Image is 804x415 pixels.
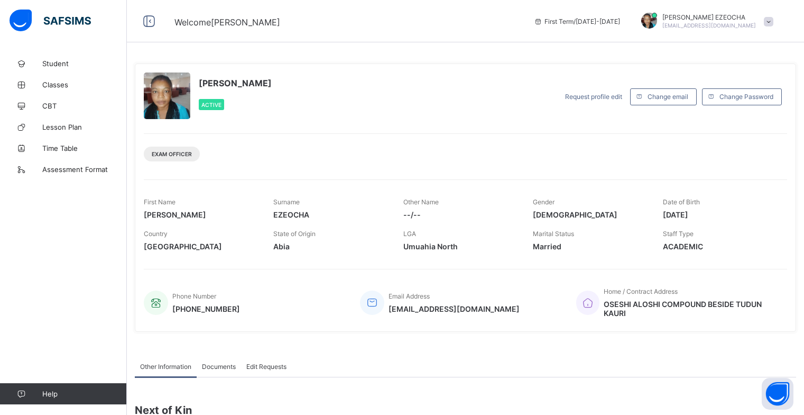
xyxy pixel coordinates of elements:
span: Country [144,230,168,238]
span: session/term information [534,17,620,25]
span: [PERSON_NAME] [199,78,272,88]
span: Marital Status [533,230,574,238]
span: [DATE] [663,210,777,219]
span: Welcome [PERSON_NAME] [174,17,280,28]
span: Other Name [403,198,439,206]
span: EZEOCHA [273,210,387,219]
span: Documents [202,363,236,371]
span: [EMAIL_ADDRESS][DOMAIN_NAME] [662,22,756,29]
span: Time Table [42,144,127,152]
span: Active [201,102,221,108]
span: Student [42,59,127,68]
span: Other Information [140,363,191,371]
span: [DEMOGRAPHIC_DATA] [533,210,646,219]
span: Date of Birth [663,198,700,206]
span: --/-- [403,210,517,219]
span: Change email [648,93,688,101]
span: Staff Type [663,230,694,238]
span: Umuahia North [403,242,517,251]
span: Home / Contract Address [604,287,678,295]
span: First Name [144,198,175,206]
span: Request profile edit [565,93,622,101]
div: JUSTINAEZEOCHA [631,13,779,30]
span: CBT [42,102,127,110]
span: [PERSON_NAME] [144,210,257,219]
span: Edit Requests [246,363,287,371]
span: ACADEMIC [663,242,777,251]
span: State of Origin [273,230,316,238]
span: Gender [533,198,555,206]
span: Email Address [389,292,430,300]
span: Help [42,390,126,398]
span: Phone Number [172,292,216,300]
span: Lesson Plan [42,123,127,131]
span: LGA [403,230,416,238]
span: Change Password [719,93,773,101]
span: [PHONE_NUMBER] [172,304,240,313]
button: Open asap [762,378,793,410]
span: Classes [42,80,127,89]
span: Married [533,242,646,251]
span: Surname [273,198,300,206]
span: [PERSON_NAME] EZEOCHA [662,13,756,21]
span: [GEOGRAPHIC_DATA] [144,242,257,251]
img: safsims [10,10,91,32]
span: OSESHI ALOSHI COMPOUND BESIDE TUDUN KAURI [604,300,777,318]
span: [EMAIL_ADDRESS][DOMAIN_NAME] [389,304,520,313]
span: Exam Officer [152,151,192,157]
span: Abia [273,242,387,251]
span: Assessment Format [42,165,127,174]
